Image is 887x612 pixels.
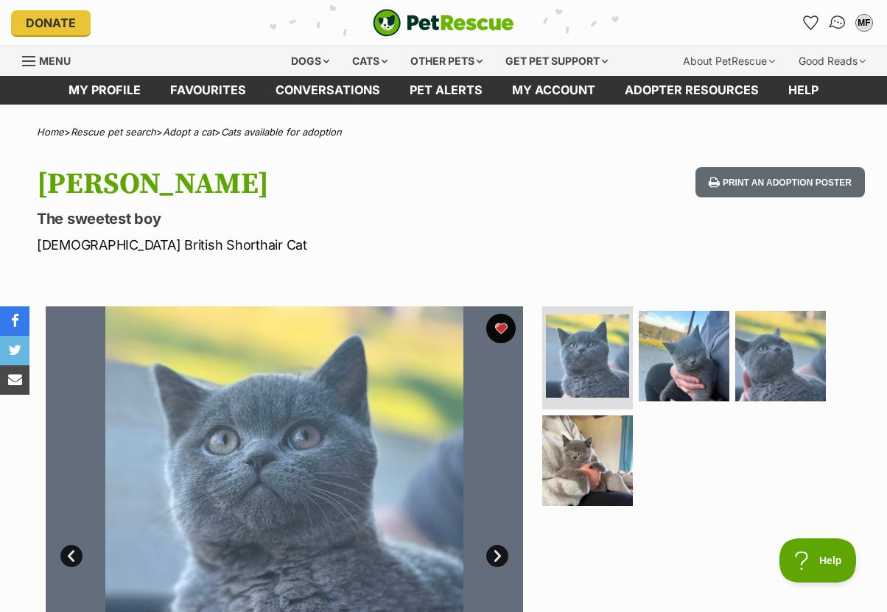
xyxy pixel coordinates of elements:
[221,126,342,138] a: Cats available for adoption
[857,15,872,30] div: MF
[37,126,64,138] a: Home
[400,46,493,76] div: Other pets
[497,76,610,105] a: My account
[71,126,156,138] a: Rescue pet search
[799,11,823,35] a: Favourites
[373,9,514,37] img: logo-cat-932fe2b9b8326f06289b0f2fb663e598f794de774fb13d1741a6617ecf9a85b4.svg
[37,208,542,229] p: The sweetest boy
[639,311,729,401] img: Photo of Taylor
[486,545,508,567] a: Next
[261,76,395,105] a: conversations
[542,415,633,506] img: Photo of Taylor
[155,76,261,105] a: Favourites
[22,46,81,73] a: Menu
[11,10,91,35] a: Donate
[163,126,214,138] a: Adopt a cat
[39,54,71,67] span: Menu
[281,46,340,76] div: Dogs
[735,311,826,401] img: Photo of Taylor
[373,9,514,37] a: PetRescue
[695,167,865,197] button: Print an adoption poster
[60,545,83,567] a: Prev
[828,13,848,32] img: chat-41dd97257d64d25036548639549fe6c8038ab92f7586957e7f3b1b290dea8141.svg
[822,8,852,38] a: Conversations
[342,46,398,76] div: Cats
[852,11,876,35] button: My account
[546,314,629,398] img: Photo of Taylor
[799,11,876,35] ul: Account quick links
[37,235,542,255] p: [DEMOGRAPHIC_DATA] British Shorthair Cat
[774,76,833,105] a: Help
[779,538,858,583] iframe: Help Scout Beacon - Open
[788,46,876,76] div: Good Reads
[54,76,155,105] a: My profile
[495,46,618,76] div: Get pet support
[673,46,785,76] div: About PetRescue
[610,76,774,105] a: Adopter resources
[395,76,497,105] a: Pet alerts
[37,167,542,201] h1: [PERSON_NAME]
[486,314,516,343] button: favourite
